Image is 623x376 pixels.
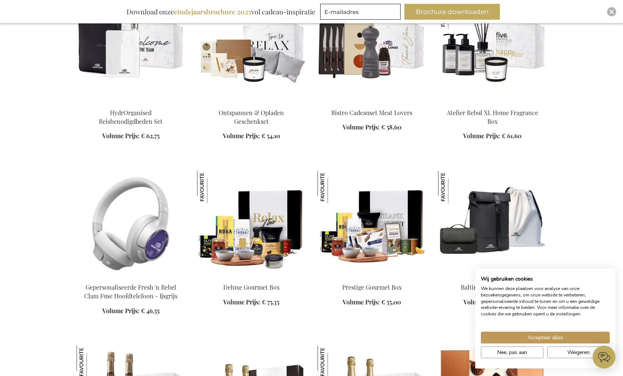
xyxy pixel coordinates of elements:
[607,7,616,16] div: Close
[342,283,402,291] a: Prestige Gourmet Box
[318,99,426,106] a: Bistro Cadeauset Meat Lovers
[102,132,160,140] a: Volume Prijs: € 62,75
[223,298,260,306] span: Volume Prijs:
[331,109,412,117] a: Bistro Cadeauset Meat Lovers
[481,286,610,317] p: We kunnen deze plaatsen voor analyse van onze bezoekersgegevens, om onze website te verbeteren, g...
[318,171,350,203] img: Prestige Gourmet Box
[381,123,401,131] span: € 58,60
[223,132,260,140] span: Volume Prijs:
[102,307,160,315] a: Volume Prijs: € 46,55
[593,346,615,368] iframe: belco-activator-frame
[438,171,546,277] img: Baltimore Bike Travel Set
[463,298,501,306] span: Volume Prijs:
[463,132,521,140] a: Volume Prijs: € 61,60
[404,4,500,20] button: Brochure downloaden
[438,171,471,203] img: Baltimore Fiets Reisset
[320,4,403,22] form: marketing offers and promotions
[197,171,230,203] img: Deluxe Gourmet Box
[528,334,563,342] span: Accepteer alles
[502,132,521,140] span: € 61,60
[481,332,610,343] button: Accepteer alle cookies
[77,274,185,281] a: Personalised Fresh 'n Rebel Clam Fuse Headphone - Ice Grey
[77,171,185,277] img: Personalised Fresh 'n Rebel Clam Fuse Headphone - Ice Grey
[197,171,305,277] img: ARCA-20055
[481,346,543,358] button: Pas cookie voorkeuren aan
[438,99,546,106] a: Atelier Rebul XL Home Fragrance Box Atelier Rebul XL Home Fragrance Box
[197,99,305,106] a: Relax & Recharge Gift Set
[461,283,524,291] a: Baltimore Fiets Reisset
[343,123,380,131] span: Volume Prijs:
[318,274,426,281] a: Prestige Gourmet Box Prestige Gourmet Box
[223,132,280,140] a: Volume Prijs: € 54,10
[381,298,401,306] span: € 55,00
[77,99,185,106] a: HydrOrganised Travel Essentials Set
[463,298,521,307] a: Volume Prijs: € 76,85
[141,132,160,140] span: € 62,75
[261,132,280,140] span: € 54,10
[84,283,177,300] a: Gepersonaliseerde Fresh 'n Rebel Clam Fuse Hoofdtelefoon - Ijsgrijs
[262,298,279,306] span: € 75,35
[463,132,500,140] span: Volume Prijs:
[223,298,279,307] a: Volume Prijs: € 75,35
[318,171,426,277] img: Prestige Gourmet Box
[102,307,139,315] span: Volume Prijs:
[547,346,610,358] button: Alle cookies weigeren
[141,307,160,315] span: € 46,55
[343,298,380,306] span: Volume Prijs:
[567,348,590,356] span: Weigeren
[609,9,614,14] img: Close
[343,123,401,132] a: Volume Prijs: € 58,60
[343,298,401,307] a: Volume Prijs: € 55,00
[447,109,538,125] a: Atelier Rebul XL Home Fragrance Box
[174,7,251,16] b: eindejaarsbrochure 2025
[497,348,527,356] span: Nee, pas aan
[99,109,163,125] a: HydrOrganised Reisbenodigdheden Set
[320,4,401,20] input: E-mailadres
[102,132,139,140] span: Volume Prijs:
[123,4,319,20] div: Download onze vol cadeau-inspiratie
[481,276,610,282] h2: Wij gebruiken cookies
[438,274,546,281] a: Baltimore Bike Travel Set Baltimore Fiets Reisset
[223,283,280,291] a: Deluxe Gourmet Box
[219,109,284,125] a: Ontspannen & Opladen Geschenkset
[197,274,305,281] a: ARCA-20055 Deluxe Gourmet Box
